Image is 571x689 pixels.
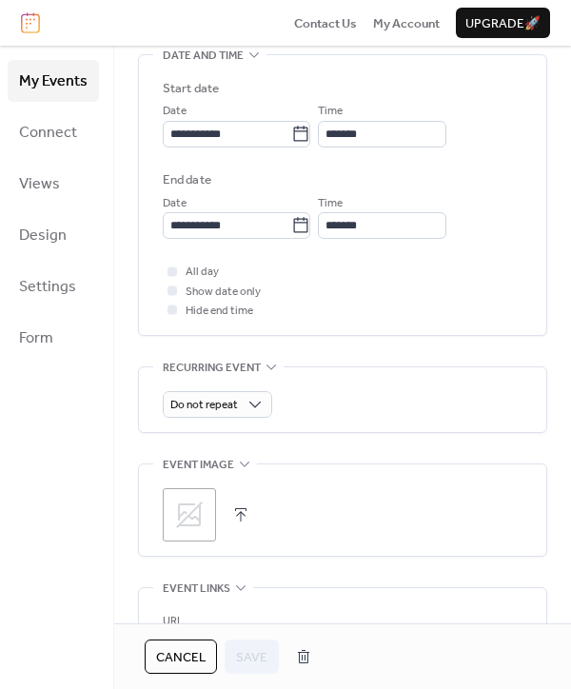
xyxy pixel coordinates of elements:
div: ; [163,488,216,541]
button: Cancel [145,640,217,674]
a: Views [8,163,99,205]
span: Time [318,102,343,121]
span: Do not repeat [170,394,238,416]
span: Form [19,324,53,354]
a: Contact Us [294,13,357,32]
span: My Events [19,67,88,97]
button: Upgrade🚀 [456,8,550,38]
span: Hide end time [186,302,253,321]
span: Contact Us [294,14,357,33]
span: Connect [19,118,77,148]
span: Recurring event [163,358,261,377]
span: Time [318,194,343,213]
div: End date [163,170,211,189]
span: Date [163,194,187,213]
span: All day [186,263,219,282]
div: Start date [163,79,219,98]
a: My Events [8,60,99,102]
span: Date [163,102,187,121]
a: Design [8,214,99,256]
span: Event links [163,580,230,599]
span: Show date only [186,283,261,302]
a: Connect [8,111,99,153]
span: Event image [163,456,234,475]
a: My Account [373,13,440,32]
span: Design [19,221,67,251]
span: My Account [373,14,440,33]
div: URL [163,612,519,631]
span: Views [19,169,60,200]
span: Settings [19,272,76,303]
span: Upgrade 🚀 [465,14,541,33]
a: Form [8,317,99,359]
span: Cancel [156,648,206,667]
img: logo [21,12,40,33]
a: Settings [8,266,99,307]
span: Date and time [163,47,244,66]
